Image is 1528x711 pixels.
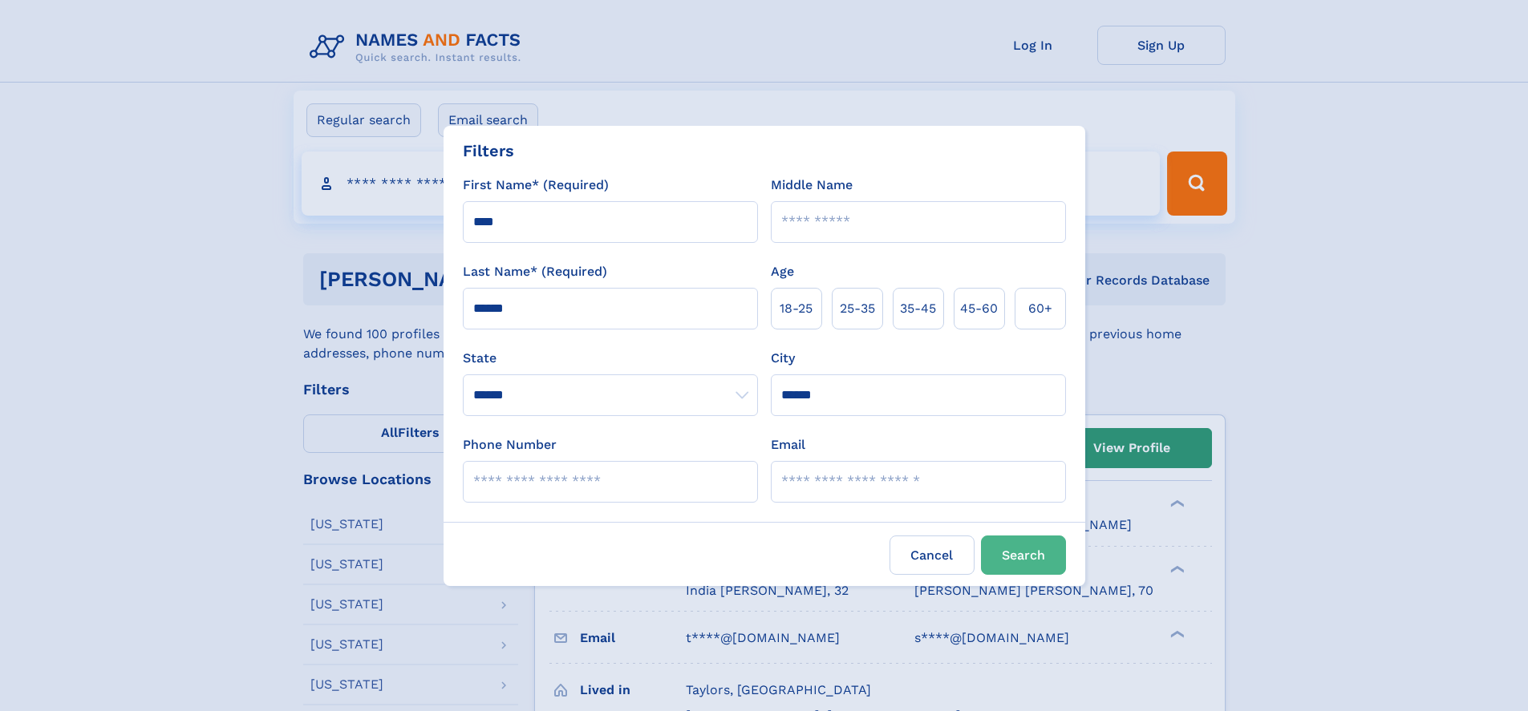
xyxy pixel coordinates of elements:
[900,299,936,318] span: 35‑45
[463,176,609,195] label: First Name* (Required)
[840,299,875,318] span: 25‑35
[981,535,1066,575] button: Search
[1028,299,1052,318] span: 60+
[463,349,758,368] label: State
[771,262,794,281] label: Age
[771,435,805,454] label: Email
[463,435,557,454] label: Phone Number
[463,139,514,163] div: Filters
[463,262,607,281] label: Last Name* (Required)
[960,299,998,318] span: 45‑60
[771,176,853,195] label: Middle Name
[780,299,813,318] span: 18‑25
[890,535,975,575] label: Cancel
[771,349,795,368] label: City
